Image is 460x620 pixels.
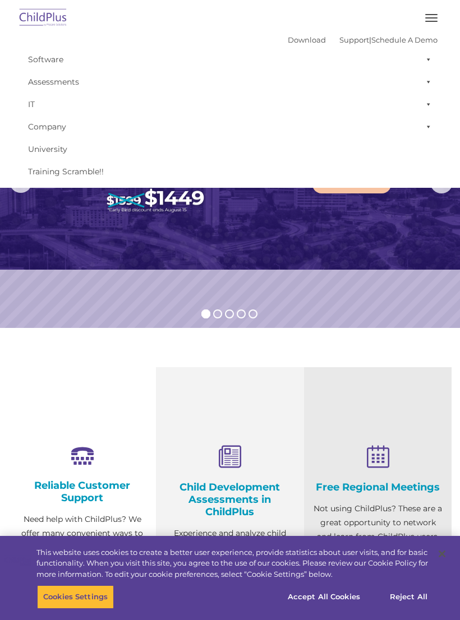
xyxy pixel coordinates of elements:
[22,93,438,115] a: IT
[164,526,295,610] p: Experience and analyze child assessments and Head Start data management in one system with zero c...
[17,512,148,610] p: Need help with ChildPlus? We offer many convenient ways to contact our amazing Customer Support r...
[22,71,438,93] a: Assessments
[288,35,438,44] font: |
[36,547,428,580] div: This website uses cookies to create a better user experience, provide statistics about user visit...
[288,35,326,44] a: Download
[17,5,70,31] img: ChildPlus by Procare Solutions
[22,160,438,183] a: Training Scramble!!
[22,48,438,71] a: Software
[312,481,443,493] h4: Free Regional Meetings
[164,481,295,518] h4: Child Development Assessments in ChildPlus
[430,542,454,566] button: Close
[374,585,444,609] button: Reject All
[312,502,443,572] p: Not using ChildPlus? These are a great opportunity to network and learn from ChildPlus users. Fin...
[17,479,148,504] h4: Reliable Customer Support
[37,585,114,609] button: Cookies Settings
[371,35,438,44] a: Schedule A Demo
[22,138,438,160] a: University
[282,585,366,609] button: Accept All Cookies
[339,35,369,44] a: Support
[22,115,438,138] a: Company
